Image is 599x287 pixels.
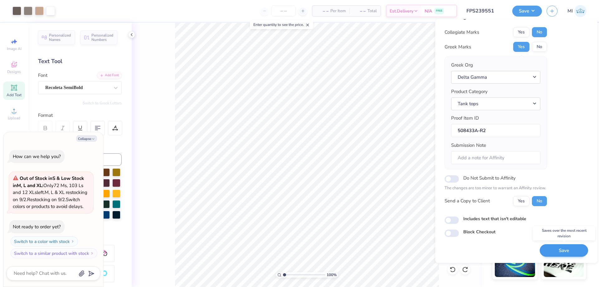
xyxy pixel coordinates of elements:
input: Add a note for Affinity [451,151,540,165]
span: Total [368,8,377,14]
button: Save [512,6,542,17]
div: Text Tool [38,57,122,66]
div: Saves over the most recent revision [533,226,595,240]
label: Greek Org [451,62,473,69]
button: No [532,27,547,37]
span: Personalized Numbers [91,33,114,42]
span: – – [316,8,329,14]
span: Only 72 Ms, 103 Ls and 12 XLs left. M, L & XL restocking on 9/2. Restocking on 9/2. Switch colors... [13,175,87,210]
input: – – [271,5,296,17]
span: Designs [7,69,21,74]
p: The changes are too minor to warrant an Affinity review. [445,185,547,191]
input: Untitled Design [462,5,508,17]
button: Switch to Greek Letters [83,101,122,106]
span: Est. Delivery [390,8,413,14]
button: No [532,196,547,206]
span: Upload [8,116,20,121]
button: Save [540,244,588,257]
span: FREE [436,9,442,13]
button: Yes [513,196,529,206]
button: Yes [513,27,529,37]
span: Per Item [330,8,346,14]
button: Yes [513,42,529,52]
label: Block Checkout [463,229,495,235]
img: Switch to a similar product with stock [90,251,94,255]
button: Delta Gamma [451,71,540,84]
span: Image AI [7,46,22,51]
div: Enter quantity to see the price. [250,20,313,29]
div: Send a Copy to Client [445,197,490,205]
span: 100 % [327,272,337,278]
label: Do Not Submit to Affinity [463,174,516,182]
span: Personalized Names [49,33,71,42]
button: Switch to a similar product with stock [11,248,97,258]
strong: Out of Stock in S [20,175,56,181]
div: Not ready to order yet? [13,224,61,230]
button: Tank tops [451,97,540,110]
label: Submission Note [451,142,486,149]
span: Add Text [7,92,22,97]
img: Switch to a color with stock [71,240,75,243]
div: Collegiate Marks [445,29,479,36]
div: Greek Marks [445,43,471,51]
a: MI [567,5,587,17]
img: Mark Isaac [574,5,587,17]
div: Add Font [97,72,122,79]
div: Format [38,112,122,119]
span: – – [353,8,366,14]
span: MI [567,7,573,15]
label: Proof Item ID [451,115,479,122]
label: Includes text that isn't editable [463,215,526,222]
label: Font [38,72,47,79]
span: N/A [425,8,432,14]
strong: & Low Stock in M, L and XL : [13,175,84,189]
button: Switch to a color with stock [11,236,78,246]
div: How can we help you? [13,153,61,160]
label: Product Category [451,88,488,95]
button: Collapse [76,135,97,142]
button: No [532,42,547,52]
